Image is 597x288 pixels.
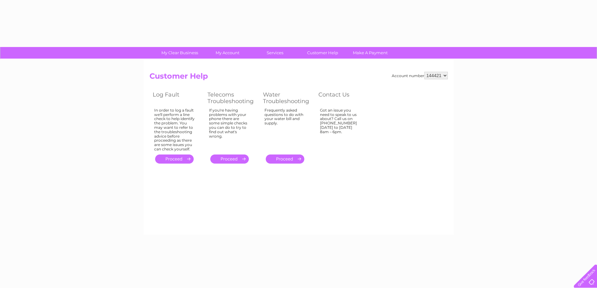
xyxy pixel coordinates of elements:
th: Contact Us [315,90,370,106]
a: Make A Payment [344,47,396,59]
a: Customer Help [297,47,348,59]
h2: Customer Help [149,72,448,84]
a: . [155,154,194,164]
a: Services [249,47,301,59]
th: Water Troubleshooting [260,90,315,106]
a: . [210,154,249,164]
th: Telecoms Troubleshooting [204,90,260,106]
a: My Account [202,47,253,59]
div: Account number [392,72,448,79]
th: Log Fault [149,90,204,106]
div: In order to log a fault we'll perform a line check to help identify the problem. You may want to ... [154,108,195,151]
div: If you're having problems with your phone there are some simple checks you can do to try to find ... [209,108,250,149]
a: . [266,154,304,164]
a: My Clear Business [154,47,206,59]
div: Frequently asked questions to do with your water bill and supply. [264,108,306,149]
div: Got an issue you need to speak to us about? Call us on [PHONE_NUMBER] [DATE] to [DATE] 8am – 6pm. [320,108,361,149]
